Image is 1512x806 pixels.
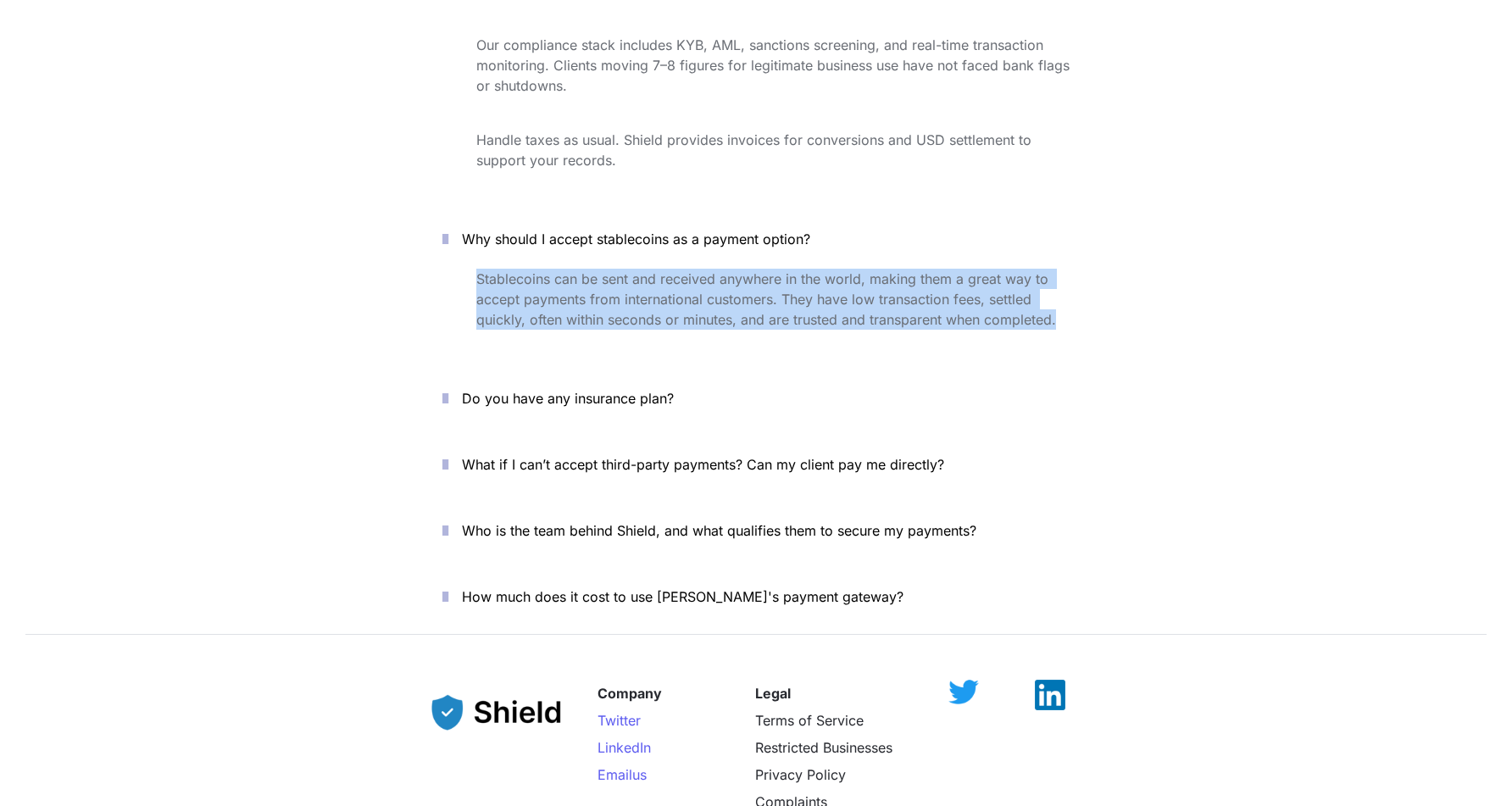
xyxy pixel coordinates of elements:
button: Do you have any insurance plan? [417,372,1095,425]
a: Emailus [598,766,647,783]
a: LinkedIn [598,739,651,756]
span: What if I can’t accept third-party payments? Can my client pay me directly? [462,456,944,473]
span: Do you have any insurance plan? [462,390,674,407]
a: Terms of Service [755,712,864,729]
span: Our compliance stack includes KYB, AML, sanctions screening, and real-time transaction monitoring... [476,36,1074,94]
a: Twitter [598,712,641,729]
button: Who is the team behind Shield, and what qualifies them to secure my payments? [417,504,1095,557]
button: Why should I accept stablecoins as a payment option? [417,213,1095,265]
span: Why should I accept stablecoins as a payment option? [462,231,810,247]
span: Who is the team behind Shield, and what qualifies them to secure my payments? [462,522,976,539]
div: Why should I accept stablecoins as a payment option? [417,265,1095,359]
span: Stablecoins can be sent and received anywhere in the world, making them a great way to accept pay... [476,270,1056,328]
button: How much does it cost to use [PERSON_NAME]'s payment gateway? [417,570,1095,623]
span: us [632,766,647,783]
span: How much does it cost to use [PERSON_NAME]'s payment gateway? [462,588,903,605]
span: Email [598,766,632,783]
span: Handle taxes as usual. Shield provides invoices for conversions and USD settlement to support you... [476,131,1036,169]
button: What if I can’t accept third-party payments? Can my client pay me directly? [417,438,1095,491]
strong: Legal [755,685,791,702]
a: Restricted Businesses [755,739,892,756]
strong: Company [598,685,662,702]
a: Privacy Policy [755,766,846,783]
